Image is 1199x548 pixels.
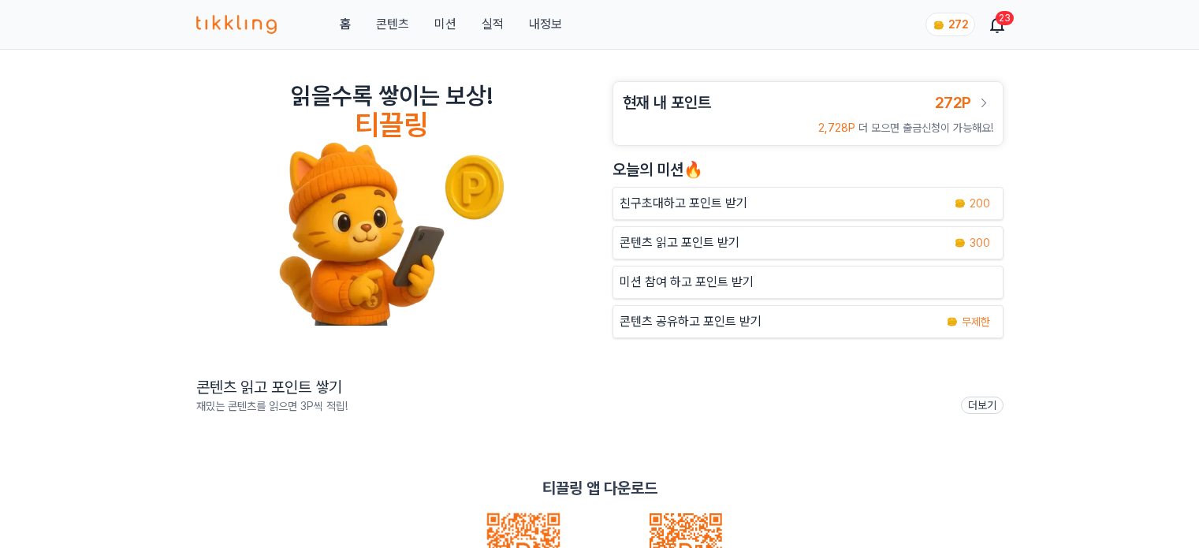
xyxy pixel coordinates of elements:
[933,19,945,32] img: coin
[935,93,971,112] span: 272P
[542,477,657,499] p: 티끌링 앱 다운로드
[970,235,990,251] span: 300
[376,15,409,34] a: 콘텐츠
[620,273,754,292] p: 미션 참여 하고 포인트 받기
[613,266,1004,299] button: 미션 참여 하고 포인트 받기
[954,197,966,210] img: coin
[613,187,1004,220] button: 친구초대하고 포인트 받기 coin 200
[196,398,348,414] p: 재밌는 콘텐츠를 읽으면 3P씩 적립!
[196,15,277,34] img: 티끌링
[529,15,562,34] a: 내정보
[970,196,990,211] span: 200
[613,158,1004,181] h2: 오늘의 미션🔥
[620,233,739,252] p: 콘텐츠 읽고 포인트 받기
[925,13,972,36] a: coin 272
[935,91,993,114] a: 272P
[620,194,747,213] p: 친구초대하고 포인트 받기
[613,226,1004,259] a: 콘텐츠 읽고 포인트 받기 coin 300
[962,314,990,330] span: 무제한
[954,237,966,249] img: coin
[946,315,959,328] img: coin
[996,11,1014,25] div: 23
[613,305,1004,338] a: 콘텐츠 공유하고 포인트 받기 coin 무제한
[355,110,428,141] h4: 티끌링
[858,121,993,134] span: 더 모으면 출금신청이 가능해요!
[291,81,493,110] h2: 읽을수록 쌓이는 보상!
[434,15,456,34] button: 미션
[340,15,351,34] a: 홈
[818,121,855,134] span: 2,728P
[961,397,1004,414] a: 더보기
[196,376,348,398] h2: 콘텐츠 읽고 포인트 쌓기
[620,312,761,331] p: 콘텐츠 공유하고 포인트 받기
[991,15,1004,34] a: 23
[278,141,505,326] img: tikkling_character
[482,15,504,34] a: 실적
[948,18,968,31] span: 272
[623,91,711,114] h3: 현재 내 포인트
